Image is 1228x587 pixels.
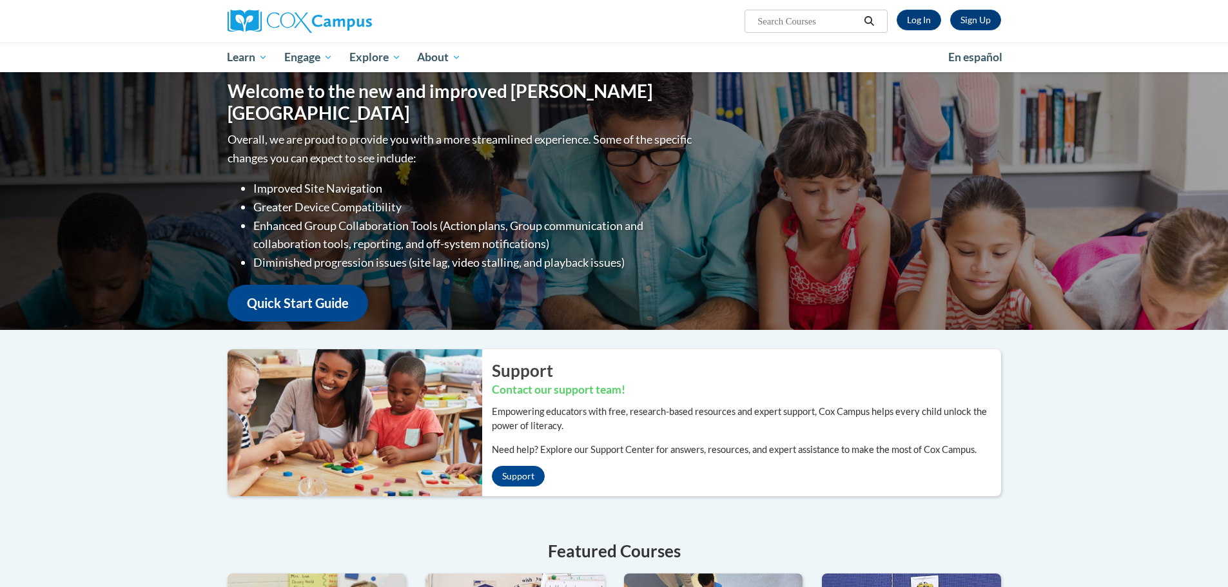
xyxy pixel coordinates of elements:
img: ... [218,349,482,496]
span: Engage [284,50,333,65]
a: En español [940,44,1011,71]
li: Greater Device Compatibility [253,198,695,217]
a: Log In [897,10,941,30]
a: Register [950,10,1001,30]
p: Empowering educators with free, research-based resources and expert support, Cox Campus helps eve... [492,405,1001,433]
h4: Featured Courses [228,539,1001,564]
a: Learn [219,43,277,72]
p: Overall, we are proud to provide you with a more streamlined experience. Some of the specific cha... [228,130,695,168]
div: Main menu [208,43,1020,72]
h3: Contact our support team! [492,382,1001,398]
a: About [409,43,469,72]
h1: Welcome to the new and improved [PERSON_NAME][GEOGRAPHIC_DATA] [228,81,695,124]
a: Quick Start Guide [228,285,368,322]
span: En español [948,50,1002,64]
input: Search Courses [756,14,859,29]
a: Cox Campus [228,10,473,33]
p: Need help? Explore our Support Center for answers, resources, and expert assistance to make the m... [492,443,1001,457]
h2: Support [492,359,1001,382]
a: Support [492,466,545,486]
li: Diminished progression issues (site lag, video stalling, and playback issues) [253,253,695,272]
span: About [417,50,461,65]
li: Improved Site Navigation [253,179,695,198]
a: Explore [341,43,409,72]
button: Search [859,14,879,29]
a: Engage [276,43,341,72]
img: Cox Campus [228,10,372,33]
span: Explore [349,50,401,65]
span: Learn [227,50,268,65]
li: Enhanced Group Collaboration Tools (Action plans, Group communication and collaboration tools, re... [253,217,695,254]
